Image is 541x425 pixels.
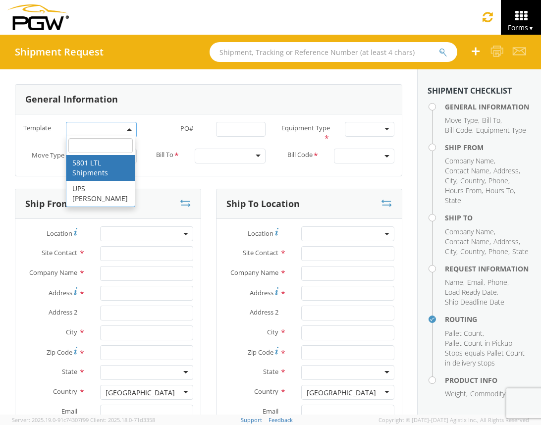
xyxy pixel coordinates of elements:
h4: Product Info [445,376,531,384]
h4: Routing [445,316,531,323]
span: Country [460,176,485,185]
span: Country [254,387,278,396]
h4: Ship To [445,214,531,221]
h3: General Information [25,95,118,105]
span: Zip Code [248,348,273,357]
span: State [263,367,278,376]
span: Phone [488,247,508,256]
span: Forms [508,23,534,32]
li: , [445,115,480,125]
h4: General Information [445,103,531,110]
span: Address [49,288,72,297]
span: Location [47,229,72,238]
span: Zip Code [47,348,72,357]
span: Address [493,237,519,246]
span: Email [263,407,278,416]
a: Feedback [269,416,293,424]
li: , [445,247,458,257]
li: , [460,176,486,186]
li: , [445,389,468,399]
span: Address 2 [250,308,278,317]
span: Pallet Count in Pickup Stops equals Pallet Count in delivery stops [445,338,525,368]
span: Site Contact [243,248,278,257]
span: Location [248,229,273,238]
span: Bill To [482,115,500,125]
span: City [445,247,456,256]
span: Phone [487,277,507,287]
li: , [445,166,491,176]
li: , [460,247,486,257]
li: , [445,328,484,338]
span: Address [493,166,519,175]
span: City [267,327,278,336]
span: Hours To [486,186,514,195]
span: Bill To [156,150,173,161]
h4: Request Information [445,265,531,272]
h3: Ship To Location [226,199,300,209]
span: Copyright © [DATE]-[DATE] Agistix Inc., All Rights Reserved [379,416,529,424]
li: , [493,166,520,176]
span: Email [467,277,484,287]
span: Email [61,407,77,416]
span: Company Name [445,227,494,236]
span: Phone [488,176,508,185]
input: Shipment, Tracking or Reference Number (at least 4 chars) [210,42,457,62]
span: Pallet Count [445,328,483,338]
span: PO# [180,124,193,133]
li: , [445,125,474,135]
span: City [445,176,456,185]
div: [GEOGRAPHIC_DATA] [307,388,376,398]
h4: Ship From [445,144,531,151]
span: Company Name [445,156,494,165]
span: Company Name [29,268,77,277]
li: , [445,156,495,166]
li: , [445,227,495,237]
span: Name [445,277,463,287]
span: Address [250,288,273,297]
li: , [445,176,458,186]
span: Server: 2025.19.0-91c74307f99 [12,416,89,424]
span: State [445,196,461,205]
li: , [445,287,498,297]
span: Contact Name [445,166,489,175]
span: Load Ready Date [445,287,497,297]
h3: Ship From Location [25,199,111,209]
span: State [512,247,529,256]
li: , [445,277,465,287]
li: 5801 LTL Shipments [66,155,135,181]
span: Weight [445,389,466,398]
span: Company Name [230,268,278,277]
span: Equipment Type [281,123,330,132]
span: Contact Name [445,237,489,246]
span: Client: 2025.18.0-71d3358 [90,416,155,424]
span: Ship Deadline Date [445,297,504,307]
div: [GEOGRAPHIC_DATA] [106,388,175,398]
span: Equipment Type [476,125,526,135]
span: Address 2 [49,308,77,317]
span: Hours From [445,186,482,195]
li: , [467,277,485,287]
strong: Shipment Checklist [428,85,512,96]
span: Bill Code [445,125,472,135]
span: Move Type [445,115,478,125]
span: Template [23,123,51,132]
li: , [482,115,502,125]
span: Bill Code [287,150,313,161]
span: Country [460,247,485,256]
li: , [445,186,483,196]
li: , [488,247,510,257]
li: , [488,176,510,186]
span: Move Type [32,151,64,159]
img: pgw-form-logo-1aaa8060b1cc70fad034.png [7,4,69,30]
li: UPS [PERSON_NAME] [66,181,135,207]
a: Support [241,416,262,424]
span: ▼ [528,24,534,32]
h4: Shipment Request [15,47,104,57]
li: , [445,237,491,247]
span: Site Contact [42,248,77,257]
li: , [486,186,515,196]
li: , [493,237,520,247]
span: State [62,367,77,376]
span: Commodity [470,389,505,398]
li: , [487,277,509,287]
